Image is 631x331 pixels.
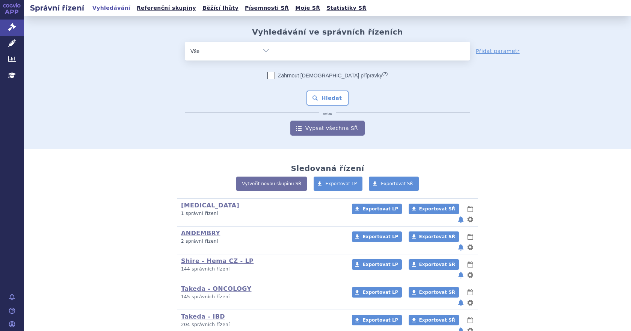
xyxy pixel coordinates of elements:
button: notifikace [457,243,465,252]
a: ANDEMBRY [181,230,220,237]
p: 145 správních řízení [181,294,342,300]
a: Exportovat SŘ [369,177,419,191]
a: Exportovat SŘ [409,259,459,270]
h2: Správní řízení [24,3,90,13]
i: nebo [319,112,336,116]
a: Písemnosti SŘ [243,3,291,13]
a: Exportovat LP [314,177,363,191]
a: Vytvořit novou skupinu SŘ [236,177,307,191]
span: Exportovat SŘ [419,206,455,212]
button: lhůty [466,260,474,269]
span: Exportovat SŘ [419,262,455,267]
button: notifikace [457,215,465,224]
a: Exportovat LP [352,204,402,214]
a: Exportovat LP [352,231,402,242]
button: notifikace [457,271,465,280]
button: notifikace [457,298,465,307]
a: Moje SŘ [293,3,322,13]
button: lhůty [466,288,474,297]
button: lhůty [466,204,474,213]
span: Exportovat LP [362,317,398,323]
span: Exportovat LP [362,262,398,267]
a: Takeda - IBD [181,313,225,320]
h2: Vyhledávání ve správních řízeních [252,27,403,36]
a: Exportovat SŘ [409,287,459,298]
p: 1 správní řízení [181,210,342,217]
span: Exportovat SŘ [381,181,413,186]
span: Exportovat LP [362,290,398,295]
span: Exportovat SŘ [419,317,455,323]
a: Exportovat SŘ [409,204,459,214]
span: Exportovat LP [326,181,357,186]
button: lhůty [466,316,474,325]
button: Hledat [306,91,349,106]
button: nastavení [466,271,474,280]
a: Exportovat SŘ [409,315,459,325]
button: nastavení [466,215,474,224]
span: Exportovat SŘ [419,234,455,239]
a: [MEDICAL_DATA] [181,202,239,209]
p: 2 správní řízení [181,238,342,245]
a: Shire - Hema CZ - LP [181,257,254,264]
a: Vyhledávání [90,3,133,13]
span: Exportovat LP [362,206,398,212]
a: Přidat parametr [476,47,520,55]
p: 204 správních řízení [181,322,342,328]
button: nastavení [466,243,474,252]
a: Exportovat LP [352,287,402,298]
span: Exportovat LP [362,234,398,239]
a: Běžící lhůty [200,3,241,13]
a: Exportovat LP [352,259,402,270]
button: lhůty [466,232,474,241]
a: Vypsat všechna SŘ [290,121,365,136]
button: nastavení [466,298,474,307]
a: Statistiky SŘ [324,3,368,13]
p: 144 správních řízení [181,266,342,272]
span: Exportovat SŘ [419,290,455,295]
label: Zahrnout [DEMOGRAPHIC_DATA] přípravky [267,72,388,79]
h2: Sledovaná řízení [291,164,364,173]
a: Takeda - ONCOLOGY [181,285,251,292]
a: Referenční skupiny [134,3,198,13]
abbr: (?) [382,71,388,76]
a: Exportovat SŘ [409,231,459,242]
a: Exportovat LP [352,315,402,325]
